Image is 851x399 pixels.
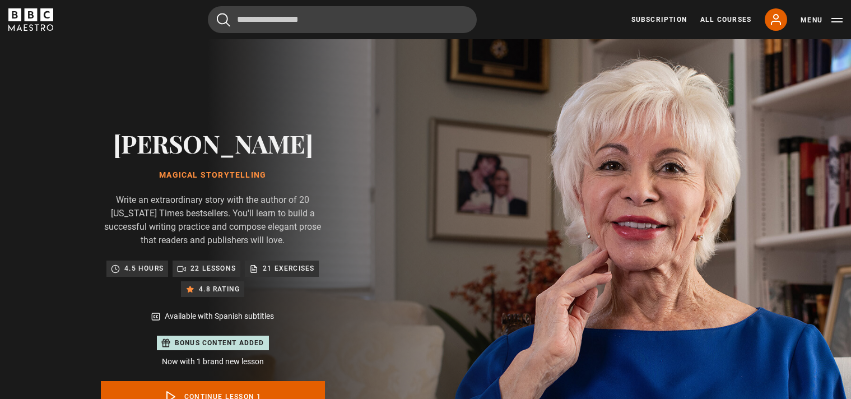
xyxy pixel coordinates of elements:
[263,263,314,274] p: 21 exercises
[631,15,687,25] a: Subscription
[101,129,325,157] h2: [PERSON_NAME]
[175,338,264,348] p: Bonus content added
[801,15,843,26] button: Toggle navigation
[101,193,325,247] p: Write an extraordinary story with the author of 20 [US_STATE] Times bestsellers. You'll learn to ...
[101,171,325,180] h1: Magical Storytelling
[199,284,240,295] p: 4.8 rating
[217,13,230,27] button: Submit the search query
[124,263,164,274] p: 4.5 hours
[8,8,53,31] svg: BBC Maestro
[101,356,325,368] p: Now with 1 brand new lesson
[190,263,236,274] p: 22 lessons
[700,15,751,25] a: All Courses
[165,310,274,322] p: Available with Spanish subtitles
[208,6,477,33] input: Search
